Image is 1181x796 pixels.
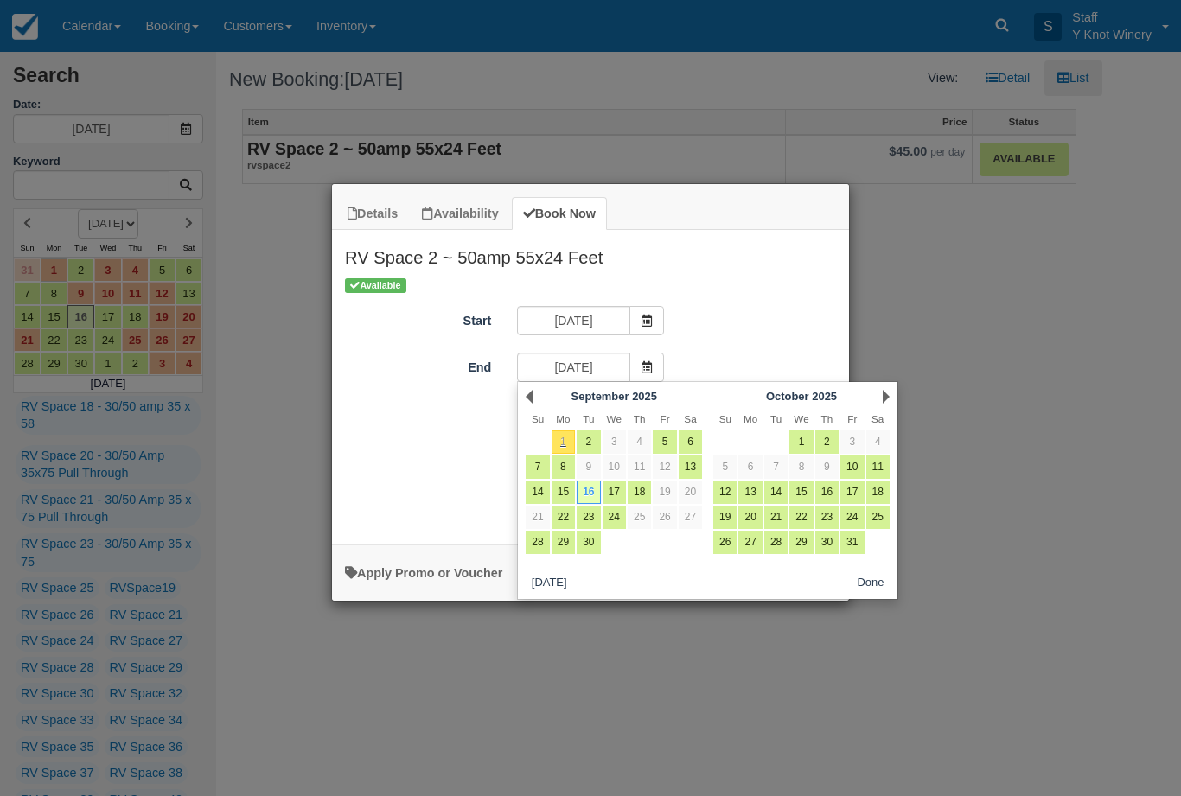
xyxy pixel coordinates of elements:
[789,430,813,454] a: 1
[789,531,813,554] a: 29
[552,430,575,454] a: 1
[345,278,406,293] span: Available
[840,506,864,529] a: 24
[866,430,890,454] a: 4
[603,430,626,454] a: 3
[571,390,629,403] span: September
[526,390,533,404] a: Prev
[332,230,849,535] div: Item Modal
[411,197,509,231] a: Availability
[764,506,788,529] a: 21
[332,306,504,330] label: Start
[679,455,702,479] a: 13
[815,506,839,529] a: 23
[603,481,626,504] a: 17
[577,531,600,554] a: 30
[583,413,594,424] span: Tuesday
[713,455,737,479] a: 5
[713,506,737,529] a: 19
[628,430,651,454] a: 4
[815,455,839,479] a: 9
[679,506,702,529] a: 27
[526,481,549,504] a: 14
[653,506,676,529] a: 26
[744,413,757,424] span: Monday
[603,455,626,479] a: 10
[866,506,890,529] a: 25
[653,455,676,479] a: 12
[552,531,575,554] a: 29
[628,506,651,529] a: 25
[770,413,782,424] span: Tuesday
[552,506,575,529] a: 22
[607,413,622,424] span: Wednesday
[577,430,600,454] a: 2
[764,481,788,504] a: 14
[332,230,849,275] h2: RV Space 2 ~ 50amp 55x24 Feet
[512,197,607,231] a: Book Now
[789,506,813,529] a: 22
[628,481,651,504] a: 18
[525,573,573,595] button: [DATE]
[345,566,502,580] a: Apply Voucher
[532,413,544,424] span: Sunday
[851,573,891,595] button: Done
[332,353,504,377] label: End
[526,531,549,554] a: 28
[713,531,737,554] a: 26
[552,455,575,479] a: 8
[866,455,890,479] a: 11
[766,390,809,403] span: October
[815,481,839,504] a: 16
[679,430,702,454] a: 6
[526,455,549,479] a: 7
[661,413,670,424] span: Friday
[871,413,884,424] span: Saturday
[738,506,762,529] a: 20
[764,531,788,554] a: 28
[603,506,626,529] a: 24
[577,506,600,529] a: 23
[526,506,549,529] a: 21
[632,390,657,403] span: 2025
[653,430,676,454] a: 5
[336,197,409,231] a: Details
[653,481,676,504] a: 19
[847,413,857,424] span: Friday
[815,430,839,454] a: 2
[738,481,762,504] a: 13
[556,413,570,424] span: Monday
[840,430,864,454] a: 3
[577,455,600,479] a: 9
[719,413,731,424] span: Sunday
[738,455,762,479] a: 6
[815,531,839,554] a: 30
[634,413,646,424] span: Thursday
[789,481,813,504] a: 15
[789,455,813,479] a: 8
[713,481,737,504] a: 12
[577,481,600,504] a: 16
[883,390,890,404] a: Next
[840,481,864,504] a: 17
[738,531,762,554] a: 27
[764,455,788,479] a: 7
[628,455,651,479] a: 11
[866,481,890,504] a: 18
[812,390,837,403] span: 2025
[679,481,702,504] a: 20
[840,455,864,479] a: 10
[684,413,696,424] span: Saturday
[821,413,833,424] span: Thursday
[794,413,808,424] span: Wednesday
[332,514,849,536] div: :
[840,531,864,554] a: 31
[552,481,575,504] a: 15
